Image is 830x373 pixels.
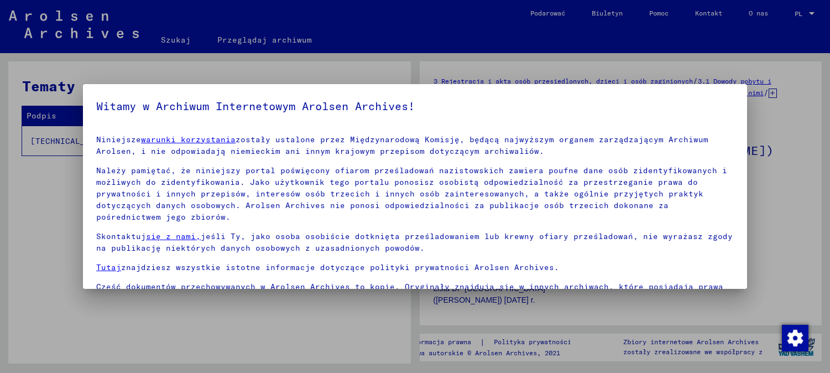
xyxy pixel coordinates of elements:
a: warunki korzystania [141,134,236,144]
font: zostały ustalone przez Międzynarodową Komisję, będącą najwyższym organem zarządzającym Archiwum A... [96,134,708,156]
font: znajdziesz wszystkie istotne informacje dotyczące polityki prywatności Arolsen Archives. [121,262,559,272]
a: się z nami, [146,231,201,241]
font: jeśli Ty, jako osoba osobiście dotknięta prześladowaniem lub krewny ofiary prześladowań, nie wyra... [96,231,733,253]
font: Skontaktuj [96,231,146,241]
div: Zmiana zgody [781,324,808,351]
a: Tutaj [96,262,121,272]
font: Część dokumentów przechowywanych w Arolsen Archives to kopie. Oryginały znajdują się w innych arc... [96,282,723,303]
img: Zmiana zgody [782,325,808,351]
font: Należy pamiętać, że niniejszy portal poświęcony ofiarom prześladowań nazistowskich zawiera poufne... [96,165,727,222]
font: Witamy w Archiwum Internetowym Arolsen Archives! [96,99,415,113]
font: Niniejsze [96,134,141,144]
